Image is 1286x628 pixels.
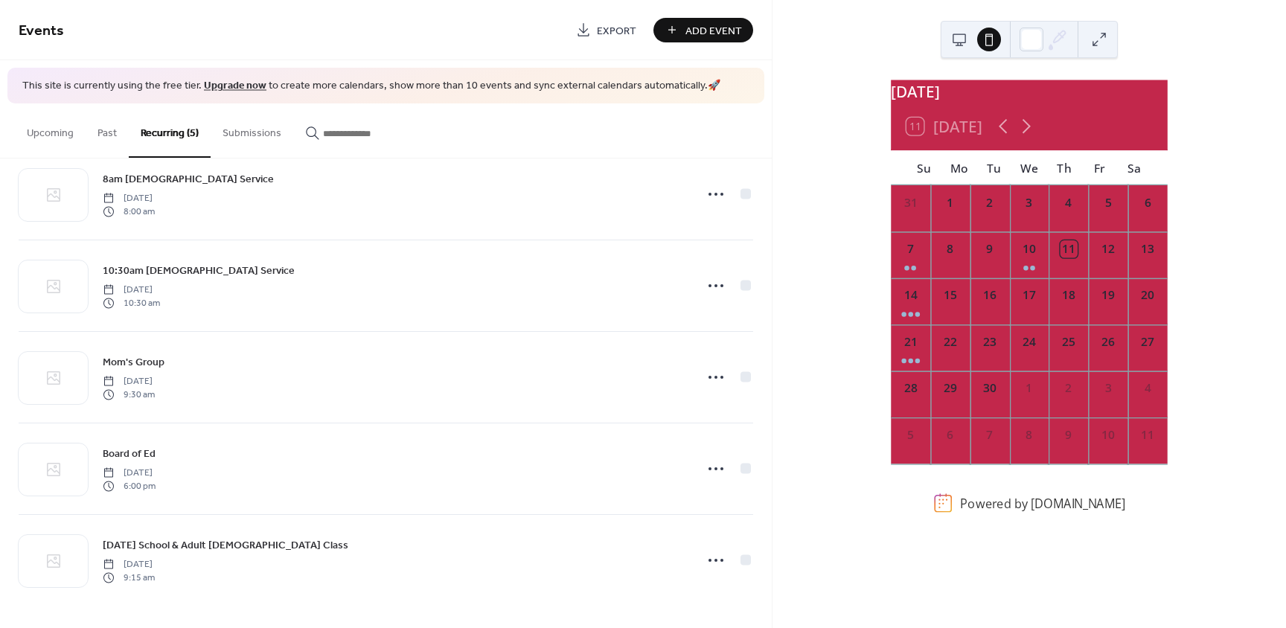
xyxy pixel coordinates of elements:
div: 20 [1139,287,1156,304]
div: 11 [1060,240,1077,257]
span: [DATE] [103,557,155,571]
div: 22 [941,333,959,350]
button: Past [86,103,129,156]
div: 9 [1060,426,1077,443]
span: Export [597,23,636,39]
span: 10:30 am [103,297,160,310]
div: 25 [1060,333,1077,350]
div: 16 [981,287,998,304]
div: 2 [1060,379,1077,397]
div: 27 [1139,333,1156,350]
button: Recurring (5) [129,103,211,158]
span: [DATE] [103,374,155,388]
span: [DATE] [103,466,156,479]
div: Fr [1082,150,1117,185]
a: 10:30am [DEMOGRAPHIC_DATA] Service [103,262,295,279]
div: 23 [981,333,998,350]
div: 3 [1099,379,1116,397]
div: 4 [1139,379,1156,397]
span: Add Event [685,23,742,39]
div: 4 [1060,194,1077,211]
div: 17 [1020,287,1037,304]
div: 6 [1139,194,1156,211]
div: 8 [941,240,959,257]
div: 15 [941,287,959,304]
div: 1 [1020,379,1037,397]
div: 30 [981,379,998,397]
span: 8am [DEMOGRAPHIC_DATA] Service [103,171,274,187]
span: 9:15 am [103,571,155,585]
div: 7 [902,240,919,257]
div: [DATE] [891,80,1168,103]
div: Sa [1117,150,1152,185]
div: 9 [981,240,998,257]
div: 10 [1020,240,1037,257]
a: 8am [DEMOGRAPHIC_DATA] Service [103,170,274,188]
div: 7 [981,426,998,443]
span: [DATE] [103,283,160,296]
div: 11 [1139,426,1156,443]
div: Powered by [960,495,1125,511]
div: Th [1046,150,1081,185]
span: 9:30 am [103,388,155,402]
span: Events [19,16,64,45]
div: Mo [941,150,976,185]
div: 13 [1139,240,1156,257]
div: 12 [1099,240,1116,257]
div: 28 [902,379,919,397]
div: 19 [1099,287,1116,304]
a: [DOMAIN_NAME] [1031,495,1125,511]
span: 6:00 pm [103,480,156,493]
div: Tu [976,150,1011,185]
div: 31 [902,194,919,211]
div: 2 [981,194,998,211]
span: [DATE] [103,191,155,205]
span: This site is currently using the free tier. to create more calendars, show more than 10 events an... [22,79,720,94]
div: 1 [941,194,959,211]
span: 8:00 am [103,205,155,219]
div: 8 [1020,426,1037,443]
span: Board of Ed [103,446,156,461]
div: 3 [1020,194,1037,211]
div: 5 [1099,194,1116,211]
button: Upcoming [15,103,86,156]
span: 10:30am [DEMOGRAPHIC_DATA] Service [103,263,295,278]
a: Export [565,18,647,42]
a: Board of Ed [103,445,156,462]
div: 6 [941,426,959,443]
div: Su [906,150,941,185]
div: 14 [902,287,919,304]
a: Mom's Group [103,353,164,371]
div: 26 [1099,333,1116,350]
div: 24 [1020,333,1037,350]
div: We [1011,150,1046,185]
span: [DATE] School & Adult [DEMOGRAPHIC_DATA] Class [103,537,348,553]
div: 18 [1060,287,1077,304]
div: 10 [1099,426,1116,443]
button: Add Event [653,18,753,42]
span: Mom's Group [103,354,164,370]
a: [DATE] School & Adult [DEMOGRAPHIC_DATA] Class [103,536,348,554]
div: 21 [902,333,919,350]
a: Upgrade now [204,76,266,96]
button: Submissions [211,103,293,156]
div: 29 [941,379,959,397]
div: 5 [902,426,919,443]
